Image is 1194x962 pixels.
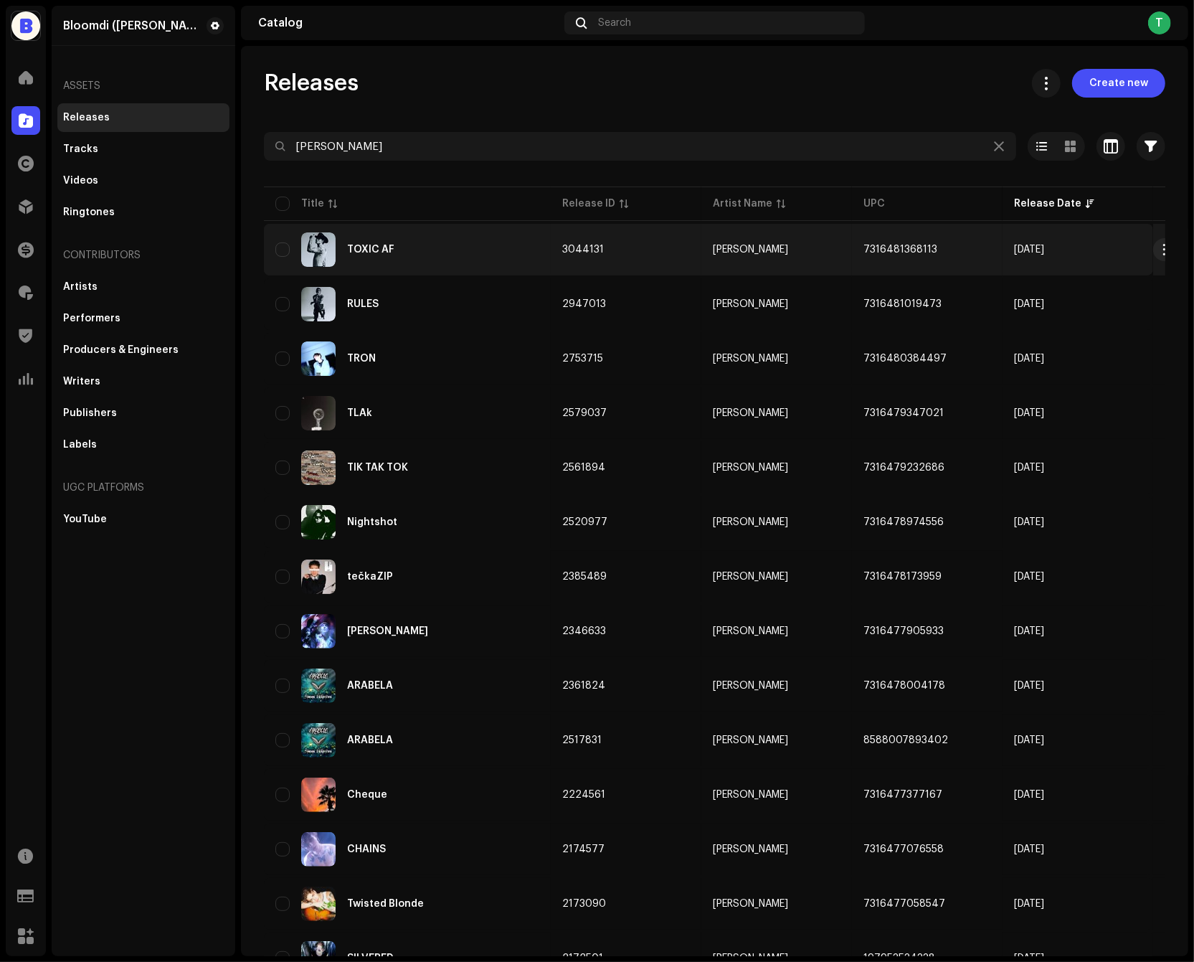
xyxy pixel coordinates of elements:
span: Jun 28, 2024 [1014,626,1044,636]
span: Theo Simons [713,626,840,636]
img: ac6aee7c-75a4-4ffe-b388-6aa8444caf1f [301,614,336,649]
span: 2947013 [562,299,606,309]
div: [PERSON_NAME] [713,626,788,636]
span: 7316478974556 [863,517,944,527]
span: Theo Simons [713,408,840,418]
span: 2174577 [562,844,605,854]
span: 2173090 [562,899,606,909]
div: [PERSON_NAME] [713,790,788,800]
span: Releases [264,69,359,98]
span: 2520977 [562,517,607,527]
re-a-nav-header: Contributors [57,238,229,273]
img: 47e429d2-3e12-47d3-810d-becdad142cb5 [301,887,336,921]
div: Tracks [63,143,98,155]
span: Simon Opp [713,299,840,309]
span: 2561894 [562,463,605,473]
re-m-nav-item: YouTube [57,505,229,534]
span: Search [598,17,631,29]
div: tečkaZIP [347,572,393,582]
div: [PERSON_NAME] [713,517,788,527]
span: 7316477058547 [863,899,945,909]
div: Labels [63,439,97,451]
div: TLAk [347,408,372,418]
div: Ringtones [63,207,115,218]
re-m-nav-item: Tracks [57,135,229,164]
re-m-nav-item: Ringtones [57,198,229,227]
div: YouTube [63,514,107,525]
span: 2517831 [562,735,602,745]
button: Create new [1072,69,1165,98]
span: 7316479347021 [863,408,944,418]
div: Artist Name [713,197,772,211]
div: TRON [347,354,376,364]
span: Nov 7, 2024 [1014,517,1044,527]
re-a-nav-header: UGC Platforms [57,471,229,505]
div: Title [301,197,324,211]
div: Catalog [258,17,559,29]
div: Nightshot [347,517,397,527]
div: [PERSON_NAME] [713,681,788,691]
div: Producers & Engineers [63,344,179,356]
span: Jun 17, 2024 [1014,681,1044,691]
span: 7316478173959 [863,572,942,582]
div: [PERSON_NAME] [713,844,788,854]
img: 87673747-9ce7-436b-aed6-70e10163a7f0 [11,11,40,40]
span: 7316477377167 [863,790,942,800]
div: Videos [63,175,98,187]
span: Jul 26, 2024 [1014,572,1044,582]
div: dennis rodman [347,626,428,636]
div: Releases [63,112,110,123]
span: Simon Opp [713,899,840,909]
div: Twisted Blonde [347,899,424,909]
div: CHAINS [347,844,386,854]
div: Artists [63,281,98,293]
re-m-nav-item: Performers [57,304,229,333]
re-m-nav-item: Releases [57,103,229,132]
div: [PERSON_NAME] [713,735,788,745]
span: 7316477076558 [863,844,944,854]
div: RULES [347,299,379,309]
span: Oct 24, 2025 [1014,245,1044,255]
span: Mar 15, 2024 [1014,899,1044,909]
span: 7316481019473 [863,299,942,309]
img: a00f907f-0622-4b2d-bf86-f37b29d61025 [301,396,336,430]
img: 5f6b5f16-ae89-4a5c-8ea3-ab1703490362 [301,832,336,867]
div: ARABELA [347,735,393,745]
span: Nov 26, 2024 [1014,463,1044,473]
img: 394de213-bebb-4563-96cf-2b18501153dd [301,723,336,758]
span: 7316481368113 [863,245,937,255]
div: Cheque [347,790,387,800]
div: [PERSON_NAME] [713,245,788,255]
re-m-nav-item: Producers & Engineers [57,336,229,364]
span: 2224561 [562,790,605,800]
div: [PERSON_NAME] [713,899,788,909]
div: T [1148,11,1171,34]
span: 2579037 [562,408,607,418]
re-m-nav-item: Writers [57,367,229,396]
span: 7316480384497 [863,354,947,364]
div: Bloomdi (Ruka Hore) [63,20,201,32]
span: Simona Vaškovičová [713,463,840,473]
div: [PERSON_NAME] [713,572,788,582]
img: 936057e3-8083-4b54-bc2e-f3df5c52fd7a [301,287,336,321]
span: 3044131 [562,245,604,255]
img: 45a14ae7-bdc6-452e-a65a-0bbbbad57435 [301,560,336,594]
span: Theo Simons [713,790,840,800]
span: 7316479232686 [863,463,944,473]
div: [PERSON_NAME] [713,354,788,364]
div: [PERSON_NAME] [713,463,788,473]
span: 2753715 [562,354,603,364]
re-m-nav-item: Artists [57,273,229,301]
div: [PERSON_NAME] [713,299,788,309]
re-a-nav-header: Assets [57,69,229,103]
span: 7316478004178 [863,681,945,691]
div: ARABELA [347,681,393,691]
img: 5496d4d0-be5d-400f-8ae3-dd7cea4efa6e [301,341,336,376]
img: e58ba466-e2be-4388-b855-d6ad94996cd0 [301,669,336,703]
img: d2fa2783-4bd4-498c-b1ba-8b83374ffdd9 [301,778,336,812]
span: Mar 29, 2024 [1014,844,1044,854]
span: Aug 1, 2025 [1014,299,1044,309]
